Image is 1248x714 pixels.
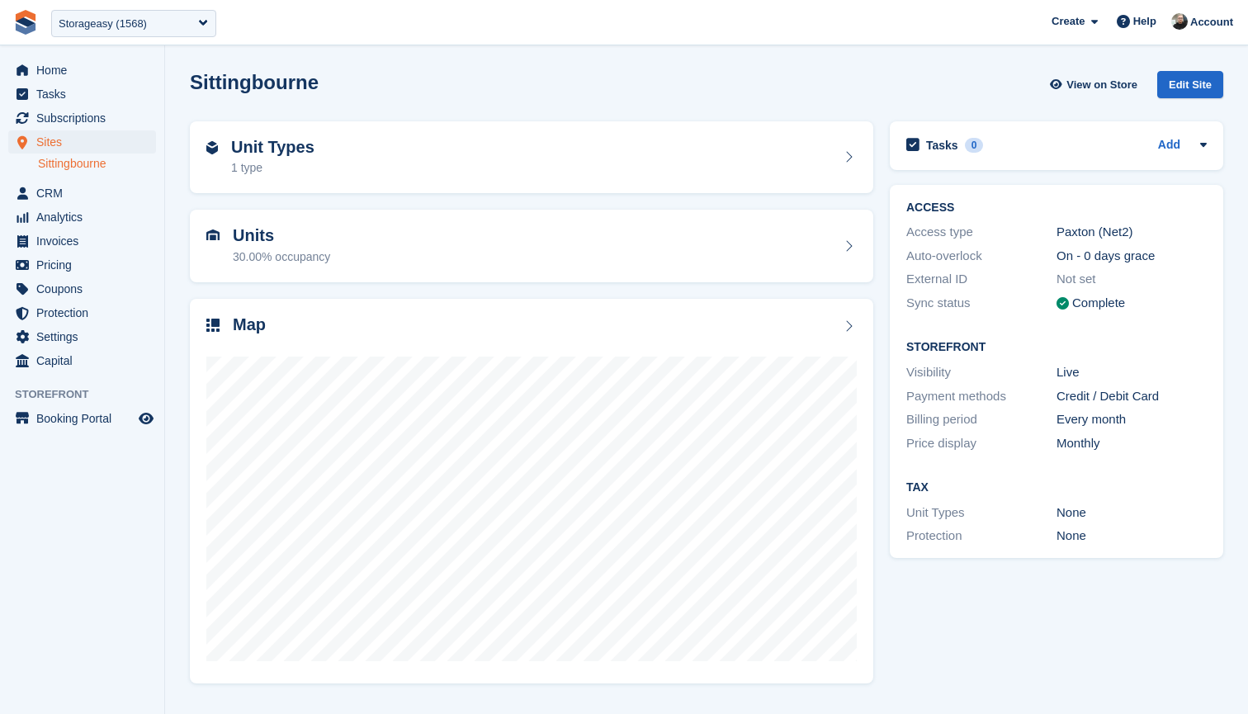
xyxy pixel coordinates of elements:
div: Sync status [906,294,1057,313]
div: Access type [906,223,1057,242]
span: Account [1190,14,1233,31]
span: Subscriptions [36,106,135,130]
a: Units 30.00% occupancy [190,210,873,282]
img: stora-icon-8386f47178a22dfd0bd8f6a31ec36ba5ce8667c1dd55bd0f319d3a0aa187defe.svg [13,10,38,35]
div: Paxton (Net2) [1057,223,1207,242]
h2: Map [233,315,266,334]
div: External ID [906,270,1057,289]
div: 30.00% occupancy [233,248,330,266]
span: Coupons [36,277,135,300]
div: Price display [906,434,1057,453]
span: Booking Portal [36,407,135,430]
div: Edit Site [1157,71,1223,98]
a: menu [8,130,156,154]
img: unit-icn-7be61d7bf1b0ce9d3e12c5938cc71ed9869f7b940bace4675aadf7bd6d80202e.svg [206,229,220,241]
div: On - 0 days grace [1057,247,1207,266]
a: menu [8,253,156,277]
a: Edit Site [1157,71,1223,105]
div: Billing period [906,410,1057,429]
h2: Tax [906,481,1207,494]
div: Not set [1057,270,1207,289]
div: Payment methods [906,387,1057,406]
span: Analytics [36,206,135,229]
a: menu [8,325,156,348]
div: Live [1057,363,1207,382]
div: None [1057,504,1207,522]
h2: Tasks [926,138,958,153]
span: Pricing [36,253,135,277]
a: menu [8,301,156,324]
div: Storageasy (1568) [59,16,147,32]
h2: Sittingbourne [190,71,319,93]
span: Settings [36,325,135,348]
div: Protection [906,527,1057,546]
a: Unit Types 1 type [190,121,873,194]
h2: ACCESS [906,201,1207,215]
div: Unit Types [906,504,1057,522]
span: Tasks [36,83,135,106]
img: Tom Huddleston [1171,13,1188,30]
span: Sites [36,130,135,154]
a: menu [8,277,156,300]
span: Storefront [15,386,164,403]
a: menu [8,407,156,430]
a: Add [1158,136,1180,155]
span: Create [1052,13,1085,30]
span: Help [1133,13,1156,30]
a: View on Store [1047,71,1144,98]
div: None [1057,527,1207,546]
span: CRM [36,182,135,205]
img: map-icn-33ee37083ee616e46c38cad1a60f524a97daa1e2b2c8c0bc3eb3415660979fc1.svg [206,319,220,332]
div: Complete [1072,294,1125,313]
div: Credit / Debit Card [1057,387,1207,406]
h2: Unit Types [231,138,314,157]
div: Monthly [1057,434,1207,453]
a: Sittingbourne [38,156,156,172]
div: 1 type [231,159,314,177]
h2: Storefront [906,341,1207,354]
img: unit-type-icn-2b2737a686de81e16bb02015468b77c625bbabd49415b5ef34ead5e3b44a266d.svg [206,141,218,154]
a: menu [8,106,156,130]
div: Every month [1057,410,1207,429]
span: Home [36,59,135,82]
a: menu [8,182,156,205]
h2: Units [233,226,330,245]
a: menu [8,206,156,229]
a: menu [8,83,156,106]
span: View on Store [1066,77,1137,93]
div: 0 [965,138,984,153]
a: menu [8,229,156,253]
a: menu [8,59,156,82]
div: Visibility [906,363,1057,382]
a: menu [8,349,156,372]
span: Invoices [36,229,135,253]
span: Protection [36,301,135,324]
span: Capital [36,349,135,372]
div: Auto-overlock [906,247,1057,266]
a: Preview store [136,409,156,428]
a: Map [190,299,873,684]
